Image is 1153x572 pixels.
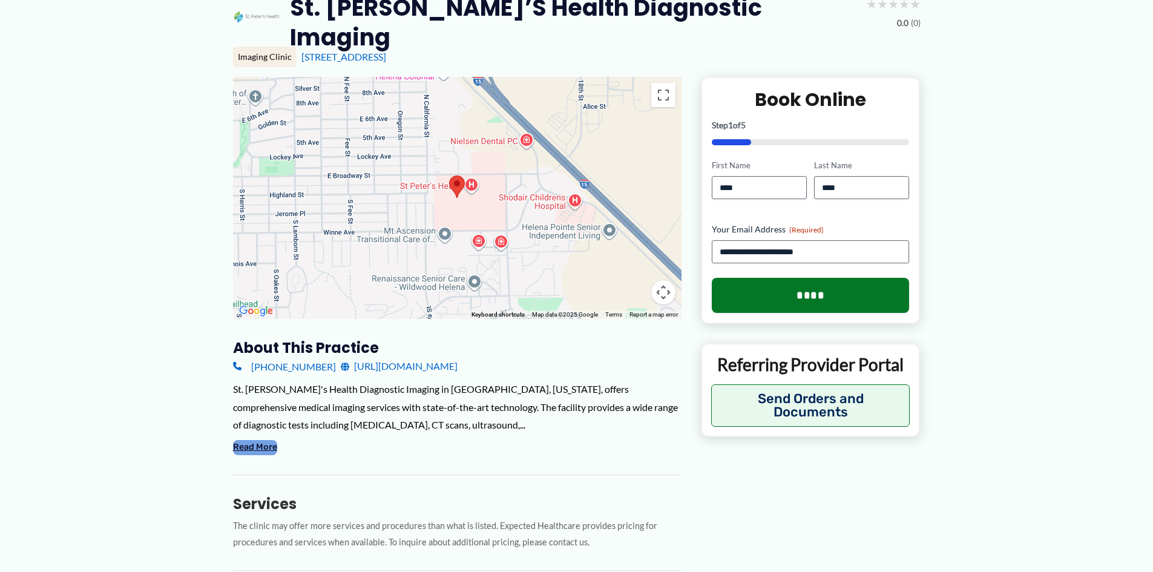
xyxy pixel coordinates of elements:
[728,120,733,130] span: 1
[471,311,525,319] button: Keyboard shortcuts
[712,223,910,235] label: Your Email Address
[341,357,458,375] a: [URL][DOMAIN_NAME]
[236,303,276,319] a: Open this area in Google Maps (opens a new window)
[897,15,908,31] span: 0.0
[789,225,824,234] span: (Required)
[712,160,807,171] label: First Name
[629,311,678,318] a: Report a map error
[651,280,675,304] button: Map camera controls
[236,303,276,319] img: Google
[532,311,598,318] span: Map data ©2025 Google
[233,518,682,551] p: The clinic may offer more services and procedures than what is listed. Expected Healthcare provid...
[911,15,921,31] span: (0)
[605,311,622,318] a: Terms (opens in new tab)
[711,353,910,375] p: Referring Provider Portal
[233,338,682,357] h3: About this practice
[814,160,909,171] label: Last Name
[712,121,910,130] p: Step of
[301,51,386,62] a: [STREET_ADDRESS]
[651,83,675,107] button: Toggle fullscreen view
[233,47,297,67] div: Imaging Clinic
[712,88,910,111] h2: Book Online
[233,440,277,455] button: Read More
[233,380,682,434] div: St. [PERSON_NAME]'s Health Diagnostic Imaging in [GEOGRAPHIC_DATA], [US_STATE], offers comprehens...
[711,384,910,427] button: Send Orders and Documents
[741,120,746,130] span: 5
[233,357,336,375] a: [PHONE_NUMBER]
[233,495,682,513] h3: Services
